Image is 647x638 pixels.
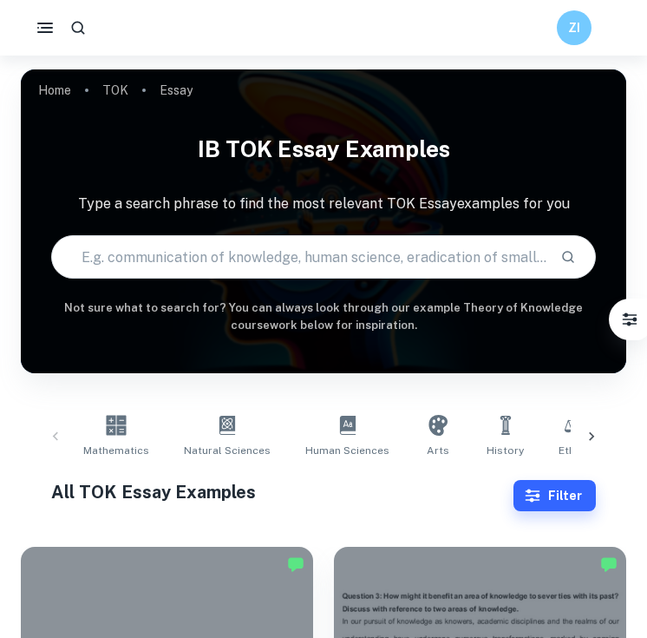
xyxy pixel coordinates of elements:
img: Marked [287,556,304,573]
h1: IB TOK Essay examples [21,125,626,173]
p: Type a search phrase to find the most relevant TOK Essay examples for you [21,194,626,214]
button: Filter [513,480,596,511]
button: Filter [612,302,647,337]
a: TOK [102,78,128,102]
span: Mathematics [83,443,149,458]
h1: All TOK Essay Examples [51,479,513,505]
p: Essay [160,81,193,100]
h6: ZI [565,18,585,37]
h6: Not sure what to search for? You can always look through our example Theory of Knowledge coursewo... [21,299,626,335]
button: ZI [557,10,591,45]
span: Natural Sciences [184,443,271,458]
input: E.g. communication of knowledge, human science, eradication of smallpox... [52,233,546,281]
button: Search [553,242,583,272]
a: Home [38,78,71,102]
span: History [487,443,524,458]
span: Human Sciences [305,443,389,458]
img: Marked [600,556,618,573]
span: Ethics [559,443,590,458]
span: Arts [427,443,449,458]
